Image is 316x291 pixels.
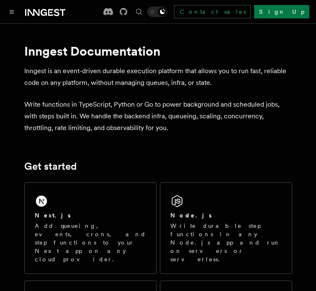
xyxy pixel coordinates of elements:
p: Inngest is an event-driven durable execution platform that allows you to run fast, reliable code ... [24,65,292,89]
a: Contact sales [174,5,251,18]
h2: Node.js [170,211,212,220]
button: Toggle navigation [7,7,17,17]
a: Next.jsAdd queueing, events, crons, and step functions to your Next app on any cloud provider. [24,182,157,274]
h2: Next.js [35,211,71,220]
p: Write functions in TypeScript, Python or Go to power background and scheduled jobs, with steps bu... [24,99,292,134]
p: Add queueing, events, crons, and step functions to your Next app on any cloud provider. [35,222,146,263]
p: Write durable step functions in any Node.js app and run on servers or serverless. [170,222,282,263]
a: Node.jsWrite durable step functions in any Node.js app and run on servers or serverless. [160,182,292,274]
a: Sign Up [254,5,309,18]
h1: Inngest Documentation [24,43,292,59]
button: Toggle dark mode [147,7,167,17]
a: Get started [24,161,77,172]
button: Find something... [134,7,144,17]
